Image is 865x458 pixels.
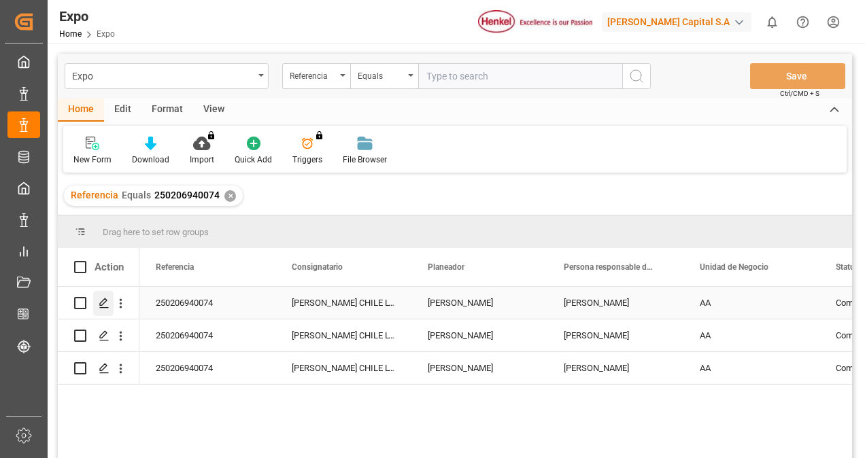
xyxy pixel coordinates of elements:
div: Format [141,99,193,122]
button: Save [750,63,845,89]
div: [PERSON_NAME] [547,319,683,351]
div: Expo [59,6,115,27]
div: Expo [72,67,254,84]
div: AA [683,319,819,351]
span: Consignatario [292,262,343,272]
div: Referencia [290,67,336,82]
div: View [193,99,235,122]
span: Status [836,262,859,272]
div: [PERSON_NAME] CHILE LTDA. [275,287,411,319]
div: Press SPACE to select this row. [58,287,139,319]
button: search button [622,63,651,89]
span: Equals [122,190,151,200]
div: Home [58,99,104,122]
a: Home [59,29,82,39]
input: Type to search [418,63,622,89]
div: [PERSON_NAME] Capital S.A [602,12,751,32]
div: [PERSON_NAME] [411,352,547,384]
span: Persona responsable de seguimiento [564,262,655,272]
div: [PERSON_NAME] [411,287,547,319]
div: Press SPACE to select this row. [58,352,139,385]
div: File Browser [343,154,387,166]
button: Help Center [787,7,818,37]
div: Quick Add [235,154,272,166]
span: Referencia [156,262,194,272]
span: Ctrl/CMD + S [780,88,819,99]
button: open menu [350,63,418,89]
div: New Form [73,154,112,166]
div: Action [95,261,124,273]
button: show 0 new notifications [757,7,787,37]
div: AA [683,287,819,319]
div: [PERSON_NAME] [547,287,683,319]
div: Press SPACE to select this row. [58,319,139,352]
div: Download [132,154,169,166]
div: [PERSON_NAME] [411,319,547,351]
span: 250206940074 [154,190,220,200]
span: Referencia [71,190,118,200]
div: 250206940074 [139,287,275,319]
span: Drag here to set row groups [103,227,209,237]
div: 250206940074 [139,352,275,384]
div: [PERSON_NAME] CHILE LTDA. [275,319,411,351]
button: open menu [282,63,350,89]
div: ✕ [224,190,236,202]
div: [PERSON_NAME] CHILE LTDA. [275,352,411,384]
button: open menu [65,63,269,89]
div: 250206940074 [139,319,275,351]
div: AA [683,352,819,384]
span: Planeador [428,262,464,272]
div: Edit [104,99,141,122]
div: Equals [358,67,404,82]
button: [PERSON_NAME] Capital S.A [602,9,757,35]
div: [PERSON_NAME] [547,352,683,384]
span: Unidad de Negocio [700,262,768,272]
img: Henkel%20logo.jpg_1689854090.jpg [478,10,592,34]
